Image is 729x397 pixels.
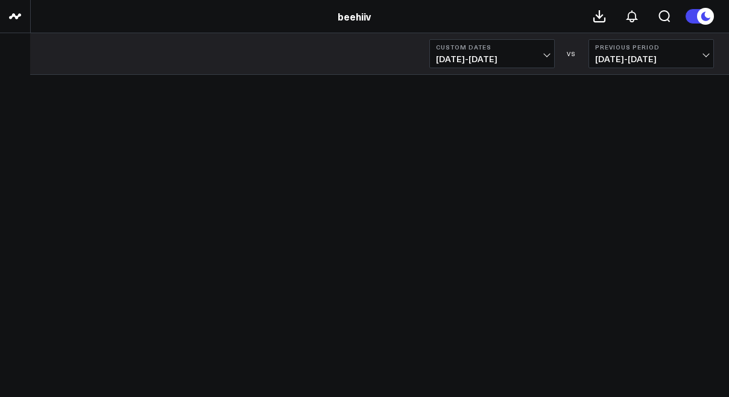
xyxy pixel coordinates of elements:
a: beehiiv [338,10,371,23]
button: Previous Period[DATE]-[DATE] [589,39,714,68]
button: Custom Dates[DATE]-[DATE] [429,39,555,68]
span: [DATE] - [DATE] [595,54,707,64]
div: VS [561,50,582,57]
span: [DATE] - [DATE] [436,54,548,64]
b: Previous Period [595,43,707,51]
b: Custom Dates [436,43,548,51]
